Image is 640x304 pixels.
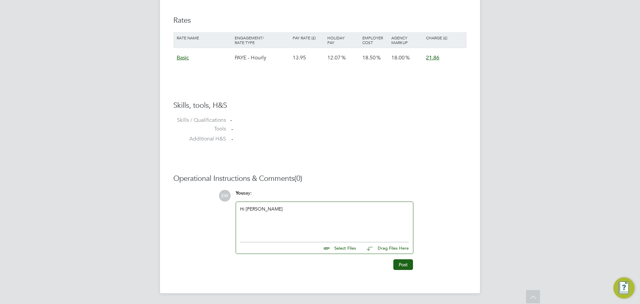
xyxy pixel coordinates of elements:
[240,206,409,235] div: Hi [PERSON_NAME]
[173,125,226,132] label: Tools
[177,54,189,61] span: Basic
[326,32,360,48] div: Holiday Pay
[361,241,409,255] button: Drag Files Here
[291,48,326,67] div: 13.95
[233,48,291,67] div: PAYE - Hourly
[291,32,326,43] div: Pay Rate (£)
[362,54,376,61] span: 18.50
[173,117,226,124] label: Skills / Qualifications
[231,126,233,132] span: -
[426,54,439,61] span: 21.86
[175,32,233,43] div: Rate Name
[391,54,405,61] span: 18.00
[173,174,467,184] h3: Operational Instructions & Comments
[236,190,244,196] span: You
[361,32,390,48] div: Employer Cost
[173,135,226,142] label: Additional H&S
[230,117,467,124] div: -
[393,259,413,270] button: Post
[231,136,233,142] span: -
[236,190,413,202] div: say:
[233,32,291,48] div: Engagement/ Rate Type
[390,32,424,48] div: Agency Markup
[613,277,635,299] button: Engage Resource Center
[219,190,231,202] span: EW
[424,32,465,43] div: Charge (£)
[327,54,341,61] span: 12.07
[173,16,467,25] h3: Rates
[294,174,302,183] span: (0)
[173,101,467,110] h3: Skills, tools, H&S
